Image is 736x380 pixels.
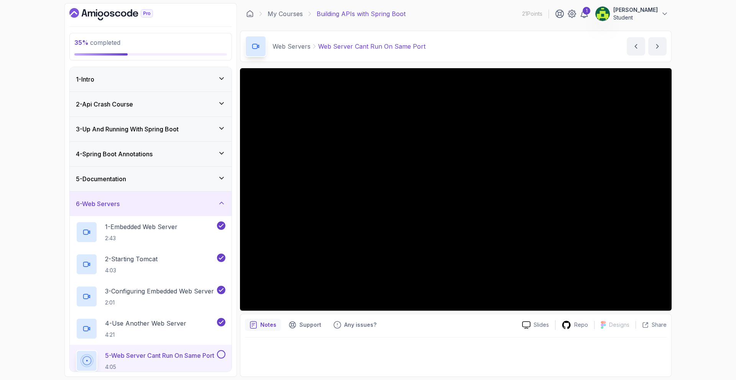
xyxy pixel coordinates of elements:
[105,267,158,274] p: 4:03
[516,321,555,329] a: Slides
[105,287,214,296] p: 3 - Configuring Embedded Web Server
[76,221,225,243] button: 1-Embedded Web Server2:43
[595,6,669,21] button: user profile image[PERSON_NAME]Student
[329,319,381,331] button: Feedback button
[317,9,406,18] p: Building APIs with Spring Boot
[613,14,658,21] p: Student
[76,318,225,339] button: 4-Use Another Web Server4:21
[74,39,120,46] span: completed
[76,254,225,275] button: 2-Starting Tomcat4:03
[268,9,303,18] a: My Courses
[522,10,542,18] p: 21 Points
[534,321,549,329] p: Slides
[76,286,225,307] button: 3-Configuring Embedded Web Server2:01
[595,7,610,21] img: user profile image
[240,68,672,311] iframe: 5 - Web Server Cant Run On Same Port
[245,319,281,331] button: notes button
[76,124,179,134] h3: 3 - Up And Running With Spring Boot
[613,6,658,14] p: [PERSON_NAME]
[105,351,214,360] p: 5 - Web Server Cant Run On Same Port
[70,167,232,191] button: 5-Documentation
[627,37,645,56] button: previous content
[76,149,153,159] h3: 4 - Spring Boot Annotations
[284,319,326,331] button: Support button
[574,321,588,329] p: Repo
[105,222,177,231] p: 1 - Embedded Web Server
[344,321,376,329] p: Any issues?
[76,174,126,183] h3: 5 - Documentation
[652,321,667,329] p: Share
[69,8,171,20] a: Dashboard
[609,321,629,329] p: Designs
[555,320,594,330] a: Repo
[105,299,214,306] p: 2:01
[636,321,667,329] button: Share
[76,350,225,372] button: 5-Web Server Cant Run On Same Port4:05
[318,42,426,51] p: Web Server Cant Run On Same Port
[105,319,186,328] p: 4 - Use Another Web Server
[260,321,276,329] p: Notes
[246,10,254,18] a: Dashboard
[70,192,232,216] button: 6-Web Servers
[583,7,590,15] div: 1
[76,199,120,208] h3: 6 - Web Servers
[299,321,321,329] p: Support
[105,234,177,242] p: 2:43
[76,75,94,84] h3: 1 - Intro
[74,39,89,46] span: 35 %
[70,67,232,92] button: 1-Intro
[70,142,232,166] button: 4-Spring Boot Annotations
[580,9,589,18] a: 1
[70,92,232,116] button: 2-Api Crash Course
[76,100,133,109] h3: 2 - Api Crash Course
[105,363,214,371] p: 4:05
[105,254,158,264] p: 2 - Starting Tomcat
[648,37,667,56] button: next content
[105,331,186,339] p: 4:21
[273,42,310,51] p: Web Servers
[70,117,232,141] button: 3-Up And Running With Spring Boot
